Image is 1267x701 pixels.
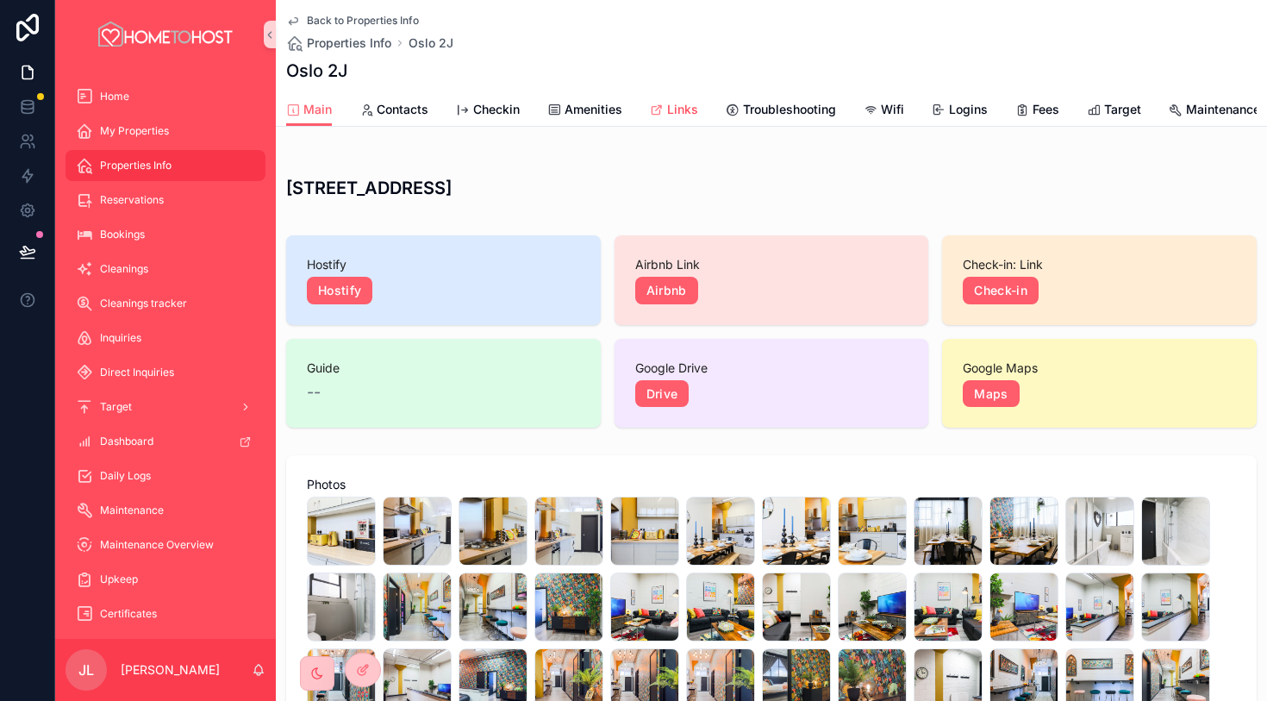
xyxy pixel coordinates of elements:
[121,661,220,679] p: [PERSON_NAME]
[307,360,580,377] span: Guide
[100,331,141,345] span: Inquiries
[1087,94,1141,128] a: Target
[66,185,265,216] a: Reservations
[66,426,265,457] a: Dashboard
[100,607,157,621] span: Certificates
[286,59,348,83] h1: Oslo 2J
[303,101,332,118] span: Main
[1169,94,1260,128] a: Maintenance
[66,391,265,422] a: Target
[1104,101,1141,118] span: Target
[726,94,836,128] a: Troubleshooting
[100,573,138,586] span: Upkeep
[100,504,164,517] span: Maintenance
[66,564,265,595] a: Upkeep
[100,366,174,379] span: Direct Inquiries
[66,357,265,388] a: Direct Inquiries
[1033,101,1059,118] span: Fees
[650,94,698,128] a: Links
[635,380,690,408] a: Drive
[100,124,169,138] span: My Properties
[565,101,622,118] span: Amenities
[286,175,1257,201] h3: [STREET_ADDRESS]
[78,660,94,680] span: JL
[286,14,419,28] a: Back to Properties Info
[286,94,332,127] a: Main
[881,101,904,118] span: Wifi
[66,322,265,354] a: Inquiries
[66,253,265,285] a: Cleanings
[547,94,622,128] a: Amenities
[66,460,265,491] a: Daily Logs
[743,101,836,118] span: Troubleshooting
[377,101,428,118] span: Contacts
[66,598,265,629] a: Certificates
[307,34,391,52] span: Properties Info
[963,360,1236,377] span: Google Maps
[963,256,1236,273] span: Check-in: Link
[100,435,153,448] span: Dashboard
[286,34,391,52] a: Properties Info
[96,21,235,48] img: App logo
[307,476,1236,493] span: Photos
[307,277,372,304] a: Hostify
[932,94,988,128] a: Logins
[100,400,132,414] span: Target
[100,193,164,207] span: Reservations
[66,495,265,526] a: Maintenance
[307,14,419,28] span: Back to Properties Info
[864,94,904,128] a: Wifi
[55,69,276,639] div: scrollable content
[100,469,151,483] span: Daily Logs
[100,228,145,241] span: Bookings
[1015,94,1059,128] a: Fees
[66,81,265,112] a: Home
[307,256,580,273] span: Hostify
[359,94,428,128] a: Contacts
[66,150,265,181] a: Properties Info
[307,380,321,404] span: --
[635,360,908,377] span: Google Drive
[66,116,265,147] a: My Properties
[963,380,1019,408] a: Maps
[635,256,908,273] span: Airbnb Link
[949,101,988,118] span: Logins
[100,262,148,276] span: Cleanings
[100,538,214,552] span: Maintenance Overview
[66,529,265,560] a: Maintenance Overview
[100,90,129,103] span: Home
[473,101,520,118] span: Checkin
[66,219,265,250] a: Bookings
[667,101,698,118] span: Links
[1186,101,1260,118] span: Maintenance
[409,34,453,52] a: Oslo 2J
[635,277,698,304] a: Airbnb
[963,277,1039,304] a: Check-in
[100,159,172,172] span: Properties Info
[66,288,265,319] a: Cleanings tracker
[100,297,187,310] span: Cleanings tracker
[456,94,520,128] a: Checkin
